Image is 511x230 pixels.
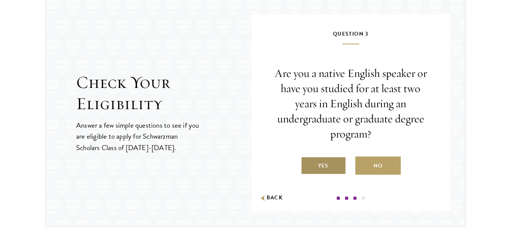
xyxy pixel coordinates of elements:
label: Yes [301,156,346,175]
button: Back [259,194,283,202]
p: Answer a few simple questions to see if you are eligible to apply for Schwarzman Scholars Class o... [76,120,200,153]
p: Are you a native English speaker or have you studied for at least two years in English during an ... [274,66,428,141]
label: No [355,156,401,175]
h5: Question 3 [274,29,428,44]
h2: Check Your Eligibility [76,72,252,114]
